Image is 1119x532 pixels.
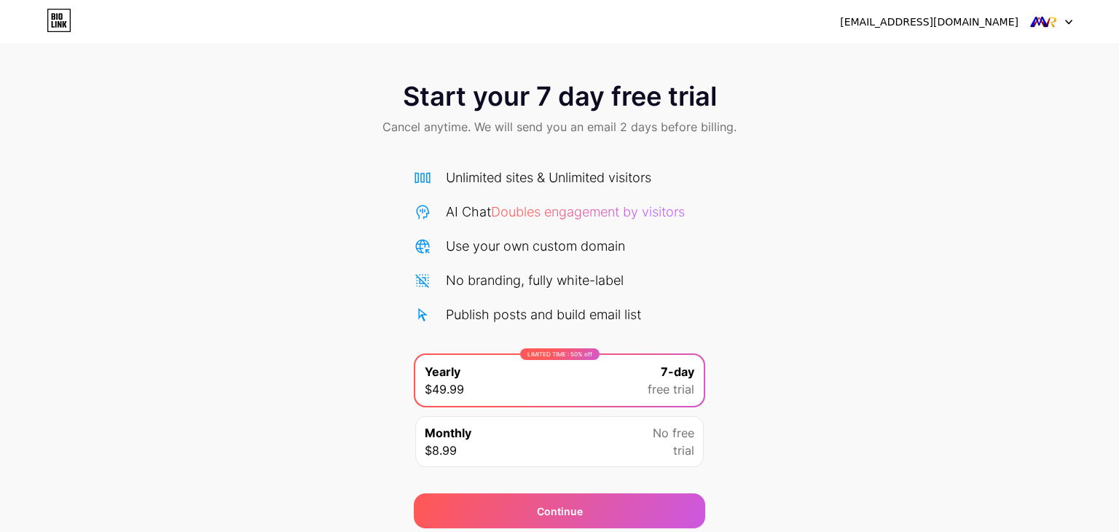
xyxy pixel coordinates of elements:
span: Doubles engagement by visitors [491,204,685,219]
span: 7-day [661,363,694,380]
span: Continue [537,504,583,519]
span: free trial [648,380,694,398]
span: Cancel anytime. We will send you an email 2 days before billing. [382,118,737,136]
div: AI Chat [446,202,685,222]
span: trial [673,442,694,459]
div: Use your own custom domain [446,236,625,256]
span: No free [653,424,694,442]
div: No branding, fully white-label [446,270,624,290]
div: [EMAIL_ADDRESS][DOMAIN_NAME] [840,15,1018,30]
span: Monthly [425,424,471,442]
span: $49.99 [425,380,464,398]
img: mnrsolutions0 [1029,8,1057,36]
span: $8.99 [425,442,457,459]
span: Start your 7 day free trial [403,82,717,111]
div: Unlimited sites & Unlimited visitors [446,168,651,187]
div: LIMITED TIME : 50% off [520,348,600,360]
div: Publish posts and build email list [446,305,641,324]
span: Yearly [425,363,460,380]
